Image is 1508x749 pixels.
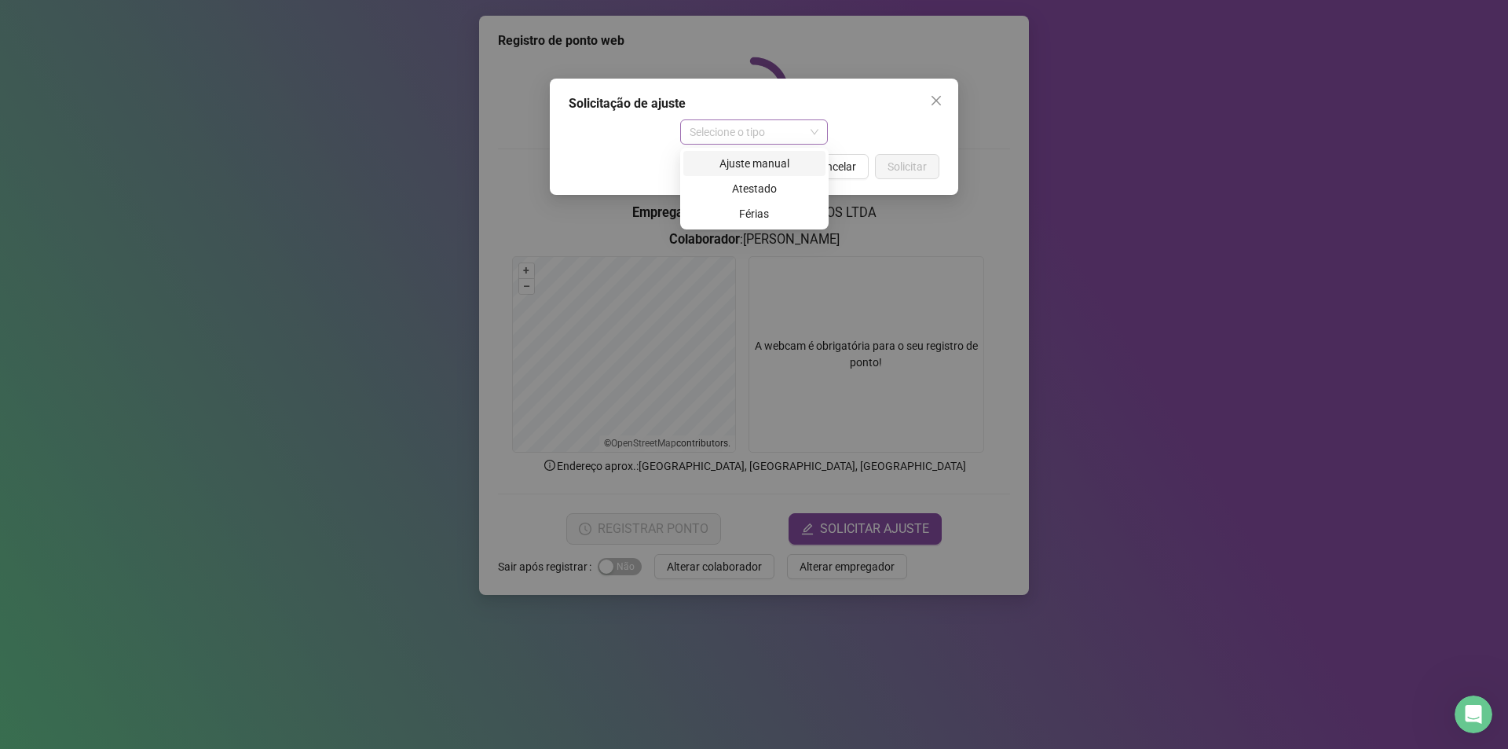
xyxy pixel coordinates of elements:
button: Cancelar [800,154,869,179]
span: Cancelar [813,158,856,175]
div: Ajuste manual [693,155,816,172]
button: Close [924,88,949,113]
span: close [930,94,942,107]
button: Solicitar [875,154,939,179]
div: Atestado [683,176,825,201]
span: Selecione o tipo [690,120,819,144]
div: Atestado [693,180,816,197]
div: Férias [693,205,816,222]
div: Ajuste manual [683,151,825,176]
div: Férias [683,201,825,226]
iframe: Intercom live chat [1455,696,1492,733]
div: Solicitação de ajuste [569,94,939,113]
